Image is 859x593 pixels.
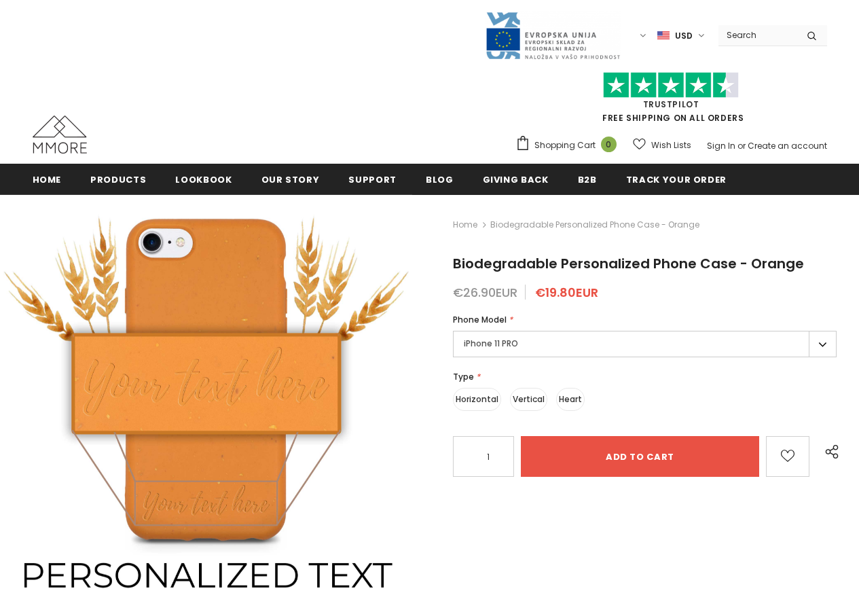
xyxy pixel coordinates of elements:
[748,140,827,151] a: Create an account
[453,254,804,273] span: Biodegradable Personalized Phone Case - Orange
[578,164,597,194] a: B2B
[707,140,735,151] a: Sign In
[483,173,549,186] span: Giving back
[90,173,146,186] span: Products
[453,284,517,301] span: €26.90EUR
[633,133,691,157] a: Wish Lists
[626,173,727,186] span: Track your order
[483,164,549,194] a: Giving back
[453,388,501,411] label: Horizontal
[261,173,320,186] span: Our Story
[675,29,693,43] span: USD
[521,436,759,477] input: Add to cart
[535,284,598,301] span: €19.80EUR
[426,173,454,186] span: Blog
[348,164,397,194] a: support
[175,164,232,194] a: Lookbook
[485,11,621,60] img: Javni Razpis
[261,164,320,194] a: Our Story
[348,173,397,186] span: support
[651,139,691,152] span: Wish Lists
[718,25,797,45] input: Search Site
[534,139,596,152] span: Shopping Cart
[33,115,87,154] img: MMORE Cases
[453,217,477,233] a: Home
[453,371,474,382] span: Type
[90,164,146,194] a: Products
[657,30,670,41] img: USD
[485,29,621,41] a: Javni Razpis
[737,140,746,151] span: or
[33,173,62,186] span: Home
[578,173,597,186] span: B2B
[490,217,699,233] span: Biodegradable Personalized Phone Case - Orange
[556,388,585,411] label: Heart
[33,164,62,194] a: Home
[515,78,827,124] span: FREE SHIPPING ON ALL ORDERS
[426,164,454,194] a: Blog
[626,164,727,194] a: Track your order
[643,98,699,110] a: Trustpilot
[515,135,623,156] a: Shopping Cart 0
[175,173,232,186] span: Lookbook
[601,137,617,152] span: 0
[453,331,837,357] label: iPhone 11 PRO
[453,314,507,325] span: Phone Model
[603,72,739,98] img: Trust Pilot Stars
[510,388,547,411] label: Vertical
